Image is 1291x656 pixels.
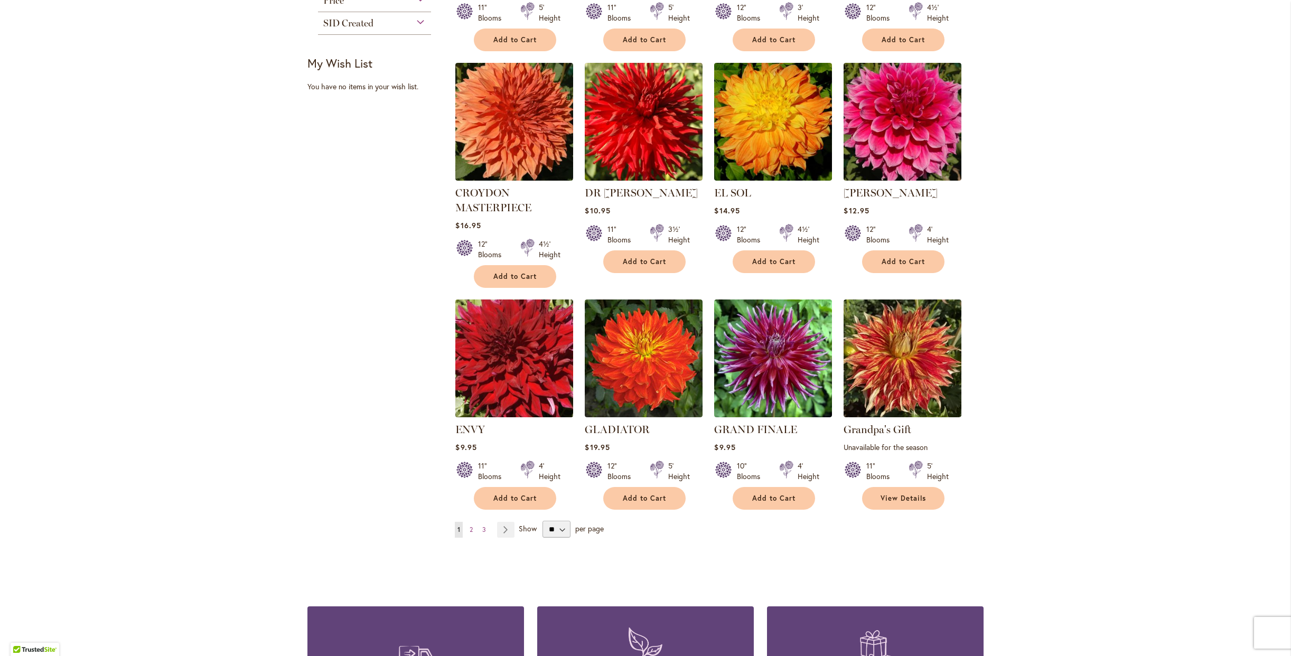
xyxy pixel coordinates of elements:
[603,487,686,510] button: Add to Cart
[844,442,961,452] p: Unavailable for the season
[866,2,896,23] div: 12" Blooms
[453,296,576,420] img: Envy
[607,461,637,482] div: 12" Blooms
[607,2,637,23] div: 11" Blooms
[457,526,460,533] span: 1
[585,186,698,199] a: DR [PERSON_NAME]
[539,239,560,260] div: 4½' Height
[603,250,686,273] button: Add to Cart
[881,494,926,503] span: View Details
[668,224,690,245] div: 3½' Height
[844,186,938,199] a: [PERSON_NAME]
[798,2,819,23] div: 3' Height
[307,81,448,92] div: You have no items in your wish list.
[455,220,481,230] span: $16.95
[585,63,703,181] img: DR LES
[455,63,573,181] img: CROYDON MASTERPIECE
[927,224,949,245] div: 4' Height
[455,442,476,452] span: $9.95
[798,461,819,482] div: 4' Height
[714,173,832,183] a: EL SOL
[539,2,560,23] div: 5' Height
[737,224,766,245] div: 12" Blooms
[607,224,637,245] div: 11" Blooms
[844,299,961,417] img: Grandpa's Gift
[623,35,666,44] span: Add to Cart
[798,224,819,245] div: 4½' Height
[455,423,485,436] a: ENVY
[737,2,766,23] div: 12" Blooms
[862,487,944,510] a: View Details
[470,526,473,533] span: 2
[882,35,925,44] span: Add to Cart
[478,461,508,482] div: 11" Blooms
[714,299,832,417] img: Grand Finale
[493,272,537,281] span: Add to Cart
[668,461,690,482] div: 5' Height
[714,442,735,452] span: $9.95
[493,494,537,503] span: Add to Cart
[467,522,475,538] a: 2
[493,35,537,44] span: Add to Cart
[844,423,911,436] a: Grandpa's Gift
[927,461,949,482] div: 5' Height
[714,423,797,436] a: GRAND FINALE
[733,250,815,273] button: Add to Cart
[714,205,740,215] span: $14.95
[866,224,896,245] div: 12" Blooms
[737,461,766,482] div: 10" Blooms
[844,205,869,215] span: $12.95
[585,205,610,215] span: $10.95
[866,461,896,482] div: 11" Blooms
[455,173,573,183] a: CROYDON MASTERPIECE
[519,523,537,533] span: Show
[882,257,925,266] span: Add to Cart
[539,461,560,482] div: 4' Height
[585,423,650,436] a: GLADIATOR
[733,487,815,510] button: Add to Cart
[474,29,556,51] button: Add to Cart
[585,409,703,419] a: Gladiator
[603,29,686,51] button: Add to Cart
[480,522,489,538] a: 3
[752,494,796,503] span: Add to Cart
[862,250,944,273] button: Add to Cart
[752,257,796,266] span: Add to Cart
[668,2,690,23] div: 5' Height
[714,186,751,199] a: EL SOL
[927,2,949,23] div: 4½' Height
[585,299,703,417] img: Gladiator
[623,257,666,266] span: Add to Cart
[844,409,961,419] a: Grandpa's Gift
[455,409,573,419] a: Envy
[478,239,508,260] div: 12" Blooms
[844,63,961,181] img: EMORY PAUL
[752,35,796,44] span: Add to Cart
[455,186,531,214] a: CROYDON MASTERPIECE
[585,442,610,452] span: $19.95
[482,526,486,533] span: 3
[474,487,556,510] button: Add to Cart
[585,173,703,183] a: DR LES
[714,409,832,419] a: Grand Finale
[623,494,666,503] span: Add to Cart
[478,2,508,23] div: 11" Blooms
[714,63,832,181] img: EL SOL
[474,265,556,288] button: Add to Cart
[575,523,604,533] span: per page
[862,29,944,51] button: Add to Cart
[323,17,373,29] span: SID Created
[8,618,38,648] iframe: Launch Accessibility Center
[733,29,815,51] button: Add to Cart
[844,173,961,183] a: EMORY PAUL
[307,55,372,71] strong: My Wish List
